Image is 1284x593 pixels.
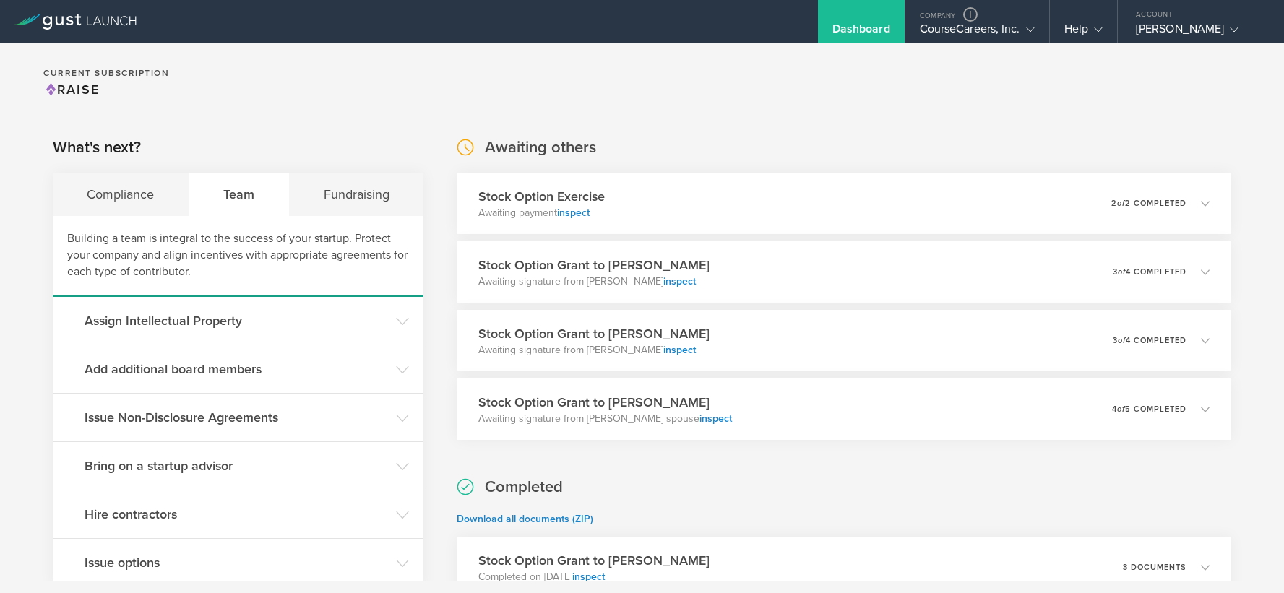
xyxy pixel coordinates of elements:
[85,505,389,524] h3: Hire contractors
[478,412,732,426] p: Awaiting signature from [PERSON_NAME] spouse
[1123,563,1186,571] p: 3 documents
[53,173,189,216] div: Compliance
[1117,199,1125,208] em: of
[478,187,605,206] h3: Stock Option Exercise
[43,82,100,98] span: Raise
[85,553,389,572] h3: Issue options
[478,274,710,289] p: Awaiting signature from [PERSON_NAME]
[478,343,710,358] p: Awaiting signature from [PERSON_NAME]
[832,22,890,43] div: Dashboard
[920,22,1035,43] div: CourseCareers, Inc.
[478,393,732,412] h3: Stock Option Grant to [PERSON_NAME]
[85,456,389,475] h3: Bring on a startup advisor
[1117,404,1125,414] em: of
[663,344,696,356] a: inspect
[1118,267,1126,277] em: of
[1111,199,1186,207] p: 2 2 completed
[663,275,696,287] a: inspect
[85,408,389,427] h3: Issue Non-Disclosure Agreements
[289,173,423,216] div: Fundraising
[485,137,596,158] h2: Awaiting others
[189,173,290,216] div: Team
[85,360,389,378] h3: Add additional board members
[1113,337,1186,345] p: 3 4 completed
[1118,336,1126,345] em: of
[457,513,593,525] a: Download all documents (ZIP)
[478,570,710,584] p: Completed on [DATE]
[1136,22,1259,43] div: [PERSON_NAME]
[478,324,710,343] h3: Stock Option Grant to [PERSON_NAME]
[43,69,169,77] h2: Current Subscription
[53,216,423,297] div: Building a team is integral to the success of your startup. Protect your company and align incent...
[572,571,605,583] a: inspect
[1064,22,1103,43] div: Help
[1112,405,1186,413] p: 4 5 completed
[478,551,710,570] h3: Stock Option Grant to [PERSON_NAME]
[478,206,605,220] p: Awaiting payment
[557,207,590,219] a: inspect
[485,477,563,498] h2: Completed
[699,412,732,425] a: inspect
[1113,268,1186,276] p: 3 4 completed
[478,256,710,274] h3: Stock Option Grant to [PERSON_NAME]
[53,137,141,158] h2: What's next?
[85,311,389,330] h3: Assign Intellectual Property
